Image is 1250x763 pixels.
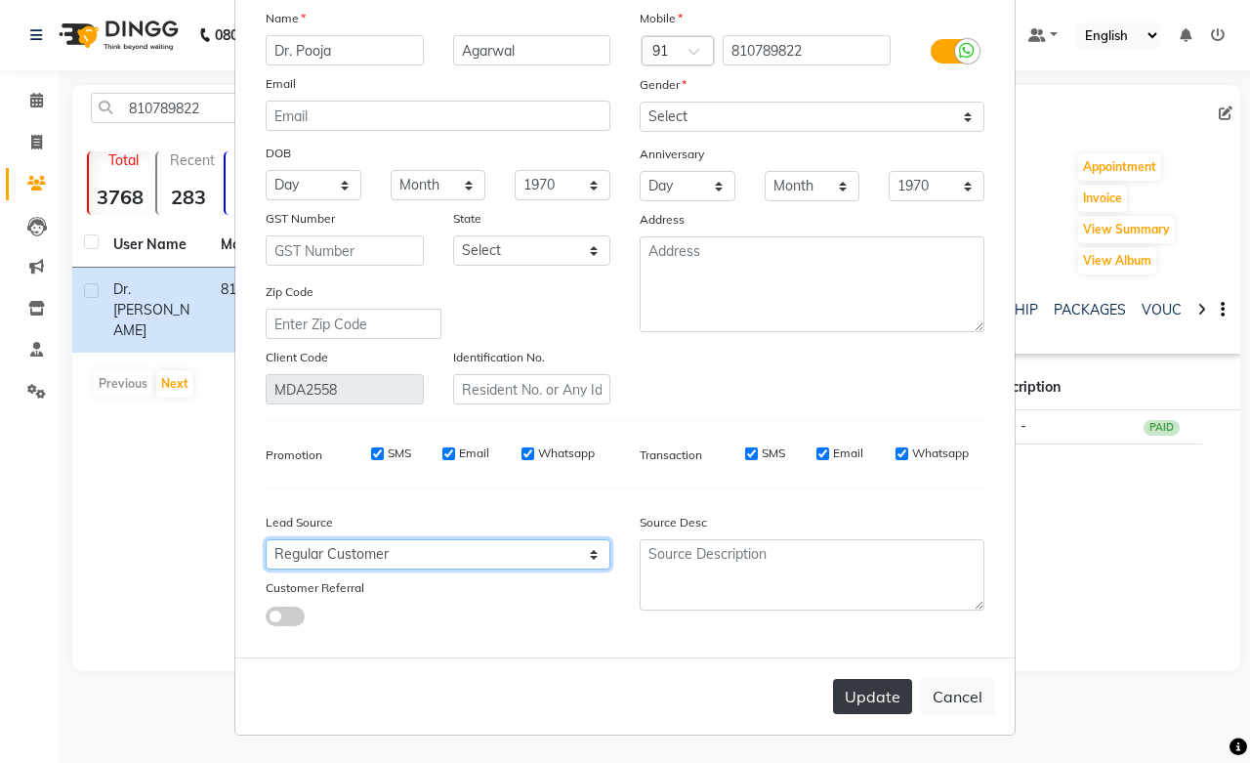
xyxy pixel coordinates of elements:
[266,235,424,266] input: GST Number
[388,445,411,462] label: SMS
[266,10,306,27] label: Name
[762,445,785,462] label: SMS
[266,349,328,366] label: Client Code
[640,10,683,27] label: Mobile
[266,374,424,404] input: Client Code
[266,101,610,131] input: Email
[266,514,333,531] label: Lead Source
[453,35,611,65] input: Last Name
[538,445,595,462] label: Whatsapp
[459,445,489,462] label: Email
[453,349,545,366] label: Identification No.
[640,146,704,163] label: Anniversary
[266,210,335,228] label: GST Number
[833,679,912,714] button: Update
[266,145,291,162] label: DOB
[640,446,702,464] label: Transaction
[266,283,313,301] label: Zip Code
[453,210,481,228] label: State
[723,35,892,65] input: Mobile
[453,374,611,404] input: Resident No. or Any Id
[266,35,424,65] input: First Name
[920,678,995,715] button: Cancel
[266,309,441,339] input: Enter Zip Code
[266,579,364,597] label: Customer Referral
[912,445,969,462] label: Whatsapp
[833,445,863,462] label: Email
[266,75,296,93] label: Email
[640,211,685,229] label: Address
[266,446,322,464] label: Promotion
[640,76,687,94] label: Gender
[640,514,707,531] label: Source Desc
